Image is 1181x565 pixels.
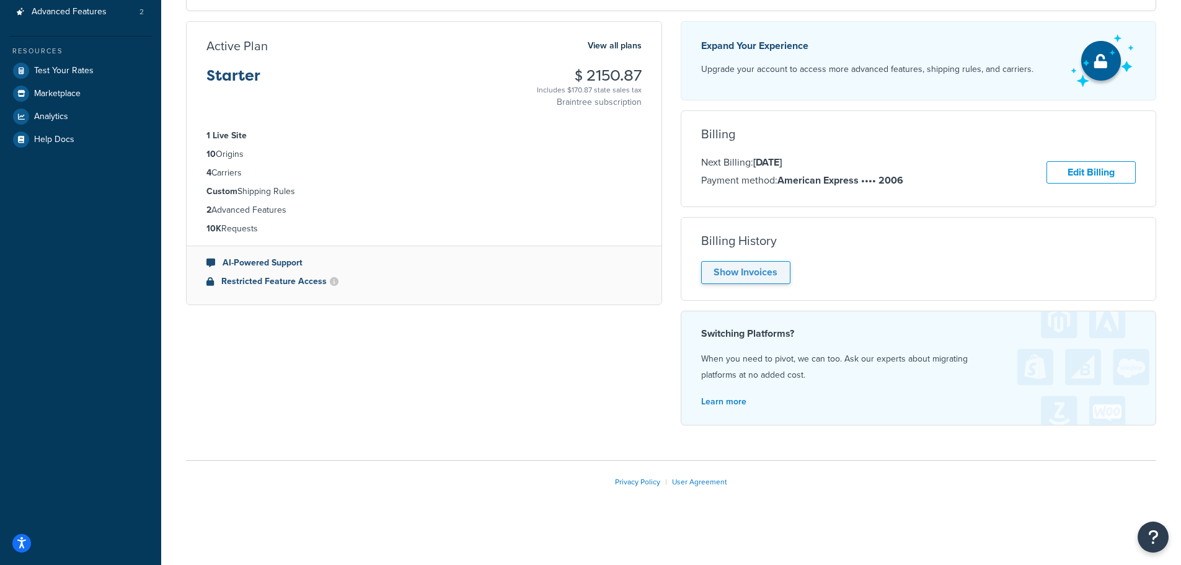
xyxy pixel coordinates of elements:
[701,326,1136,341] h4: Switching Platforms?
[1138,522,1169,553] button: Open Resource Center
[701,154,903,171] p: Next Billing:
[206,39,268,53] h3: Active Plan
[32,7,107,17] span: Advanced Features
[701,61,1033,78] p: Upgrade your account to access more advanced features, shipping rules, and carriers.
[9,46,152,56] div: Resources
[206,185,237,198] strong: Custom
[206,222,221,235] strong: 10K
[139,7,144,17] span: 2
[701,234,777,247] h3: Billing History
[777,173,903,187] strong: American Express •••• 2006
[1046,161,1136,184] a: Edit Billing
[206,203,211,216] strong: 2
[206,129,247,142] strong: 1 Live Site
[206,185,642,198] li: Shipping Rules
[9,128,152,151] a: Help Docs
[206,148,216,161] strong: 10
[9,105,152,128] a: Analytics
[588,38,642,54] a: View all plans
[537,84,642,96] div: Includes $170.87 state sales tax
[206,68,260,94] h3: Starter
[615,476,660,487] a: Privacy Policy
[34,89,81,99] span: Marketplace
[665,476,667,487] span: |
[34,112,68,122] span: Analytics
[753,155,782,169] strong: [DATE]
[9,1,152,24] a: Advanced Features 2
[681,21,1157,100] a: Expand Your Experience Upgrade your account to access more advanced features, shipping rules, and...
[701,37,1033,55] p: Expand Your Experience
[701,127,735,141] h3: Billing
[206,148,642,161] li: Origins
[672,476,727,487] a: User Agreement
[701,261,790,284] a: Show Invoices
[206,166,642,180] li: Carriers
[537,96,642,109] p: Braintree subscription
[206,166,211,179] strong: 4
[9,60,152,82] a: Test Your Rates
[9,1,152,24] li: Advanced Features
[34,66,94,76] span: Test Your Rates
[701,351,1136,383] p: When you need to pivot, we can too. Ask our experts about migrating platforms at no added cost.
[701,172,903,189] p: Payment method:
[206,222,642,236] li: Requests
[206,275,642,288] li: Restricted Feature Access
[701,395,746,408] a: Learn more
[9,82,152,105] a: Marketplace
[537,68,642,84] h3: $ 2150.87
[206,203,642,217] li: Advanced Features
[34,135,74,145] span: Help Docs
[206,256,642,270] li: AI-Powered Support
